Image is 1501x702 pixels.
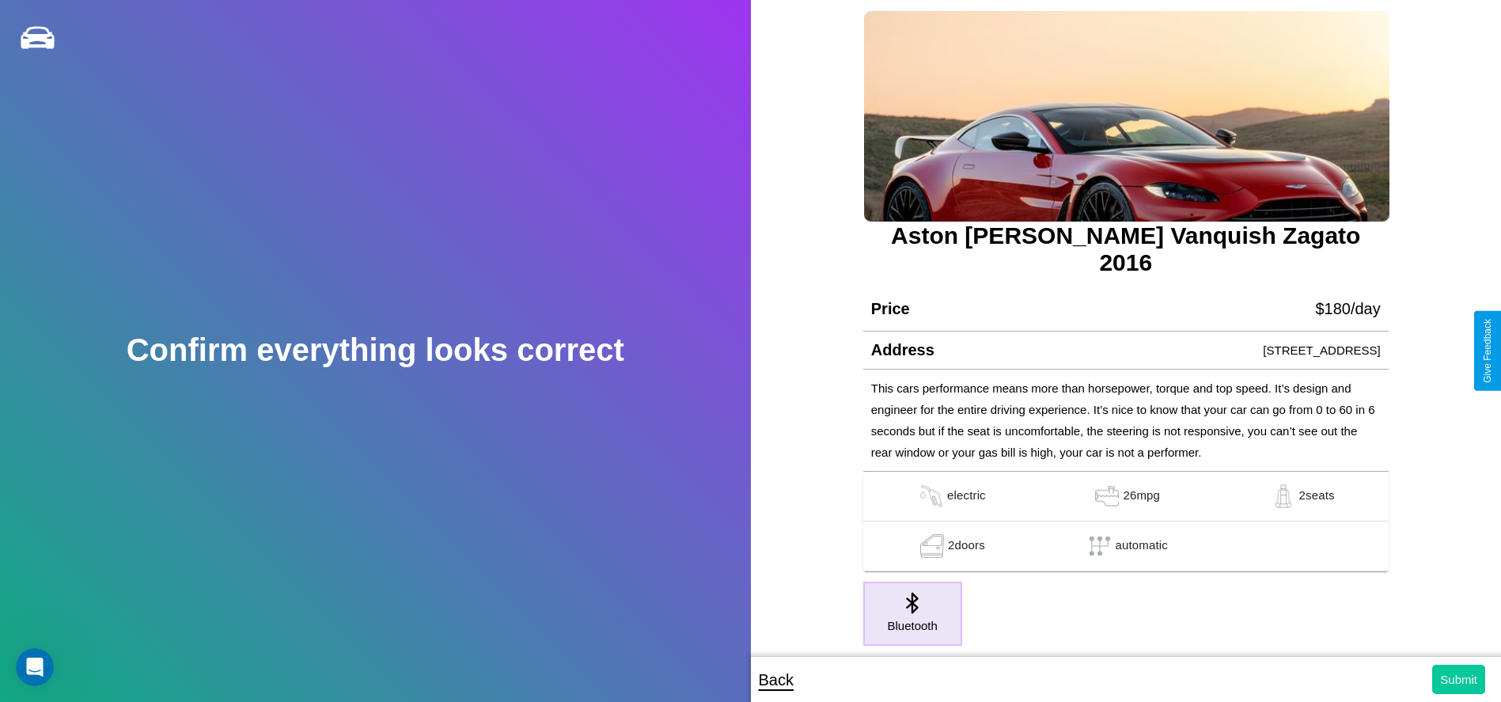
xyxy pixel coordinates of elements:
[127,332,624,368] h2: Confirm everything looks correct
[1432,665,1485,694] button: Submit
[948,534,985,558] p: 2 doors
[871,378,1381,463] p: This cars performance means more than horsepower, torque and top speed. It’s design and engineer ...
[871,341,934,359] h4: Address
[915,484,947,508] img: gas
[16,648,54,686] iframe: Intercom live chat
[916,534,948,558] img: gas
[1091,484,1123,508] img: gas
[863,222,1389,276] h3: Aston [PERSON_NAME] Vanquish Zagato 2016
[1315,294,1380,323] p: $ 180 /day
[1263,340,1380,361] p: [STREET_ADDRESS]
[1116,534,1168,558] p: automatic
[863,472,1389,571] table: simple table
[947,484,986,508] p: electric
[887,615,937,636] p: Bluetooth
[1299,484,1335,508] p: 2 seats
[1268,484,1299,508] img: gas
[759,666,794,694] p: Back
[1123,484,1160,508] p: 26 mpg
[871,300,910,318] h4: Price
[1482,319,1493,383] div: Give Feedback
